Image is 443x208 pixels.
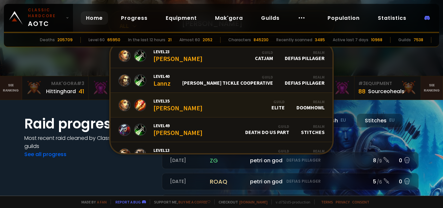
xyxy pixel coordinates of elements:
[150,200,210,204] span: Support me,
[296,99,325,111] div: Doomhowl
[97,200,107,204] a: a fan
[24,134,154,150] h4: Most recent raid cleaned by Classic Hardcore guilds
[77,80,84,87] span: # 3
[153,123,202,137] div: [PERSON_NAME]
[22,76,89,100] a: Mak'Gora#3Hittinghard41
[111,117,332,142] a: Level49[PERSON_NAME]GuildDeath Do Us PartRealmStitches
[371,37,382,43] div: 10968
[28,7,63,29] span: AOTC
[153,73,171,79] span: Level 40
[128,37,165,43] div: In the last 12 hours
[179,37,200,43] div: Almost 60
[358,87,365,96] div: 88
[276,37,312,43] div: Recently scanned
[178,200,210,204] a: Buy me a coffee
[341,117,346,124] small: EU
[321,200,333,204] a: Terms
[301,149,325,153] div: Realm
[92,80,151,87] div: Mak'Gora
[153,49,202,63] div: [PERSON_NAME]
[228,37,251,43] div: Characters
[358,80,417,87] div: Equipment
[203,37,212,43] div: 2052
[153,73,171,87] div: Lannz
[78,200,107,204] span: Made by
[315,37,325,43] div: 3485
[153,147,202,153] span: Level 13
[153,98,202,104] span: Level 35
[271,99,285,104] div: Guild
[28,7,63,19] small: Classic Hardcore
[301,124,325,129] div: Realm
[89,37,105,43] div: Level 60
[115,200,141,204] a: Report a bug
[322,11,365,25] a: Population
[398,37,411,43] div: Guilds
[111,68,332,93] a: Level40LannzGuild[PERSON_NAME] Tickle CooperativeRealmDefias Pillager
[214,200,268,204] span: Checkout
[161,11,202,25] a: Equipment
[182,75,273,80] div: Guild
[153,147,202,161] div: [PERSON_NAME]
[421,76,443,100] a: Seeranking
[78,87,84,96] div: 41
[285,75,325,86] div: Defias Pillager
[368,87,404,95] div: Sourceoheals
[111,142,332,167] a: Level13[PERSON_NAME]GuildWanted Dead or AliveRealmStitches
[234,149,289,160] div: Wanted Dead or Alive
[301,149,325,160] div: Stitches
[245,124,289,135] div: Death Do Us Part
[271,99,285,111] div: Elite
[255,50,273,61] div: catJAM
[116,11,153,25] a: Progress
[296,99,325,104] div: Realm
[210,11,248,25] a: Mak'gora
[413,37,423,43] div: 7538
[111,93,332,117] a: Level35[PERSON_NAME]GuildEliteRealmDoomhowl
[153,123,202,128] span: Level 49
[81,11,108,25] a: Home
[254,37,269,43] div: 845230
[271,200,310,204] span: v. d752d5 - production
[162,152,419,169] a: [DATE]zgpetri on godDefias Pillager8 /90
[111,43,332,68] a: Level23[PERSON_NAME]GuildcatJAMRealmDefias Pillager
[389,117,395,124] small: EU
[168,37,172,43] div: 21
[57,37,73,43] div: 205709
[162,173,419,190] a: [DATE]roaqpetri on godDefias Pillager5 /60
[4,4,73,32] a: Classic HardcoreAOTC
[301,124,325,135] div: Stitches
[357,114,403,128] div: Stitches
[358,80,366,87] span: # 3
[333,37,368,43] div: Active last 7 days
[336,200,350,204] a: Privacy
[182,75,273,86] div: [PERSON_NAME] Tickle Cooperative
[245,124,289,129] div: Guild
[153,49,202,55] span: Level 23
[352,200,369,204] a: Consent
[153,98,202,112] div: [PERSON_NAME]
[46,87,76,95] div: Hittinghard
[255,50,273,55] div: Guild
[285,50,325,55] div: Realm
[107,37,120,43] div: 65950
[354,76,421,100] a: #3Equipment88Sourceoheals
[285,75,325,80] div: Realm
[373,11,412,25] a: Statistics
[24,114,154,134] h1: Raid progress
[26,80,84,87] div: Mak'Gora
[256,11,285,25] a: Guilds
[89,76,155,100] a: Mak'Gora#2Rivench100
[40,37,55,43] div: Deaths
[24,151,66,158] a: See all progress
[239,200,268,204] a: [DOMAIN_NAME]
[234,149,289,153] div: Guild
[285,50,325,61] div: Defias Pillager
